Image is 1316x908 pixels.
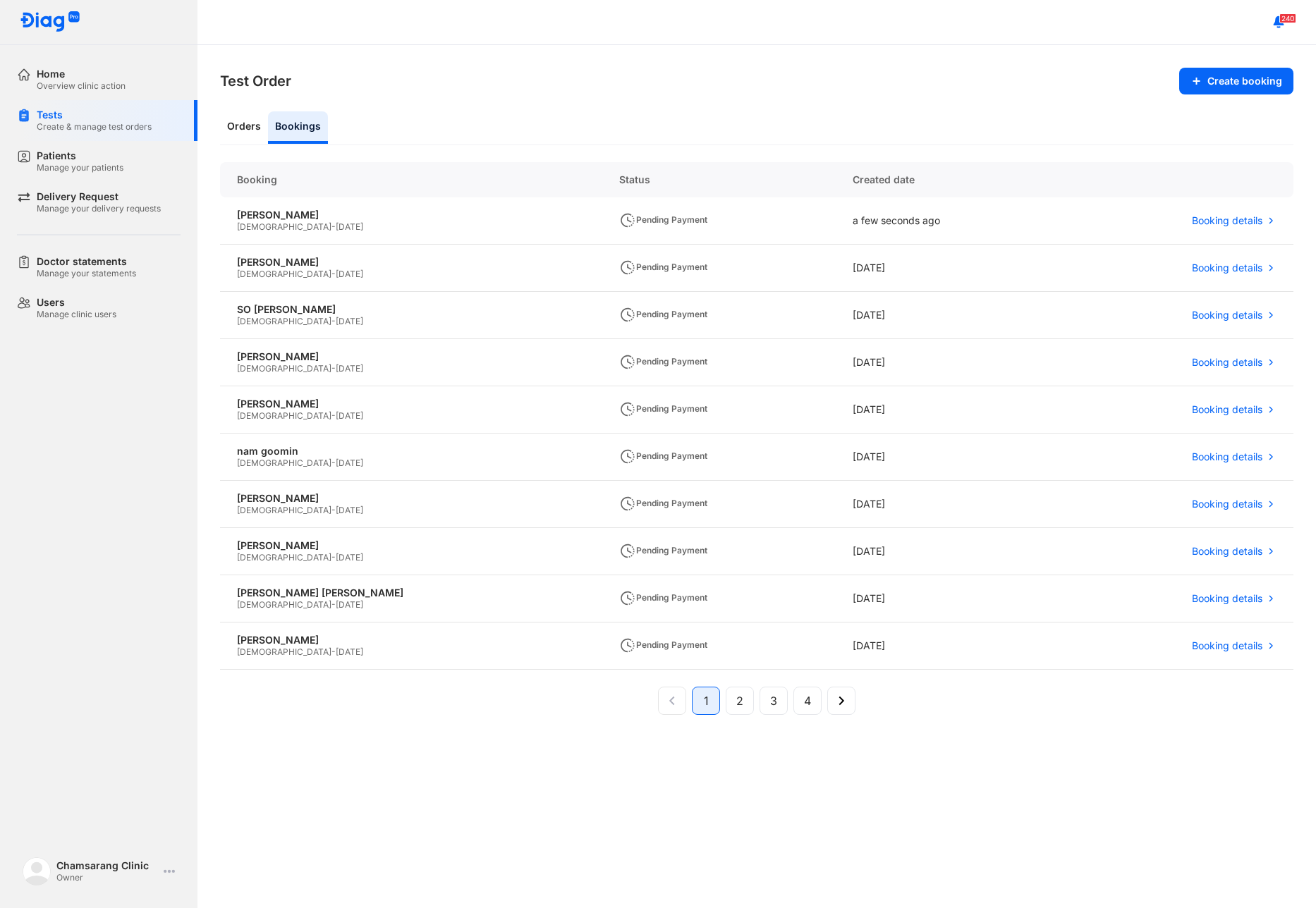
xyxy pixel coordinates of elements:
[1192,639,1262,652] span: Booking details
[336,410,363,421] span: [DATE]
[56,859,158,872] div: Chamsarang Clinic
[237,303,585,316] div: SO [PERSON_NAME]
[220,162,602,197] div: Booking
[836,528,1067,575] div: [DATE]
[804,692,811,709] span: 4
[336,505,363,515] span: [DATE]
[56,872,158,883] div: Owner
[836,481,1067,528] div: [DATE]
[23,857,51,885] img: logo
[37,268,136,279] div: Manage your statements
[836,575,1067,622] div: [DATE]
[836,162,1067,197] div: Created date
[237,256,585,269] div: [PERSON_NAME]
[760,687,788,715] button: 3
[331,458,336,468] span: -
[619,592,707,603] span: Pending Payment
[331,316,336,326] span: -
[1279,13,1296,23] span: 240
[1192,592,1262,605] span: Booking details
[836,245,1067,292] div: [DATE]
[1192,403,1262,416] span: Booking details
[237,539,585,552] div: [PERSON_NAME]
[619,403,707,414] span: Pending Payment
[237,646,331,657] span: [DEMOGRAPHIC_DATA]
[336,363,363,374] span: [DATE]
[237,269,331,279] span: [DEMOGRAPHIC_DATA]
[37,121,152,133] div: Create & manage test orders
[836,386,1067,434] div: [DATE]
[793,687,822,715] button: 4
[619,545,707,556] span: Pending Payment
[237,599,331,610] span: [DEMOGRAPHIC_DATA]
[619,262,707,272] span: Pending Payment
[619,450,707,461] span: Pending Payment
[237,350,585,363] div: [PERSON_NAME]
[237,316,331,326] span: [DEMOGRAPHIC_DATA]
[331,505,336,515] span: -
[237,492,585,505] div: [PERSON_NAME]
[1179,68,1293,94] button: Create booking
[619,214,707,225] span: Pending Payment
[237,505,331,515] span: [DEMOGRAPHIC_DATA]
[37,190,161,203] div: Delivery Request
[336,646,363,657] span: [DATE]
[220,111,268,144] div: Orders
[237,221,331,232] span: [DEMOGRAPHIC_DATA]
[37,109,152,121] div: Tests
[37,149,123,162] div: Patients
[704,692,709,709] span: 1
[336,552,363,563] span: [DATE]
[237,363,331,374] span: [DEMOGRAPHIC_DATA]
[237,209,585,221] div: [PERSON_NAME]
[1192,498,1262,510] span: Booking details
[37,203,161,214] div: Manage your delivery requests
[331,646,336,657] span: -
[37,80,126,92] div: Overview clinic action
[20,11,80,33] img: logo
[619,639,707,650] span: Pending Payment
[37,296,116,309] div: Users
[37,255,136,268] div: Doctor statements
[237,587,585,599] div: [PERSON_NAME] [PERSON_NAME]
[237,410,331,421] span: [DEMOGRAPHIC_DATA]
[237,458,331,468] span: [DEMOGRAPHIC_DATA]
[726,687,754,715] button: 2
[836,434,1067,481] div: [DATE]
[692,687,720,715] button: 1
[37,68,126,80] div: Home
[220,71,291,91] h3: Test Order
[836,622,1067,670] div: [DATE]
[619,356,707,367] span: Pending Payment
[1192,309,1262,321] span: Booking details
[331,552,336,563] span: -
[331,363,336,374] span: -
[1192,262,1262,274] span: Booking details
[331,221,336,232] span: -
[237,445,585,458] div: nam goomin
[836,339,1067,386] div: [DATE]
[602,162,835,197] div: Status
[619,498,707,508] span: Pending Payment
[836,197,1067,245] div: a few seconds ago
[1192,450,1262,463] span: Booking details
[1192,356,1262,369] span: Booking details
[770,692,777,709] span: 3
[336,221,363,232] span: [DATE]
[336,316,363,326] span: [DATE]
[331,410,336,421] span: -
[619,309,707,319] span: Pending Payment
[37,309,116,320] div: Manage clinic users
[268,111,328,144] div: Bookings
[237,552,331,563] span: [DEMOGRAPHIC_DATA]
[336,269,363,279] span: [DATE]
[336,599,363,610] span: [DATE]
[237,634,585,646] div: [PERSON_NAME]
[331,269,336,279] span: -
[331,599,336,610] span: -
[1192,214,1262,227] span: Booking details
[237,398,585,410] div: [PERSON_NAME]
[37,162,123,173] div: Manage your patients
[736,692,743,709] span: 2
[836,292,1067,339] div: [DATE]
